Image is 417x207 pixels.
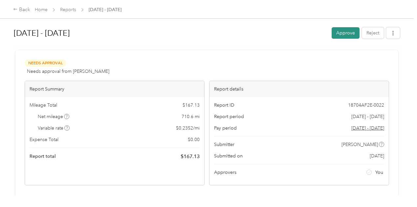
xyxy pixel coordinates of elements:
div: Back [13,6,30,14]
span: 710.6 mi [182,113,200,120]
iframe: Everlance-gr Chat Button Frame [380,170,417,207]
span: Submitter [214,141,234,148]
span: Variable rate [38,125,70,132]
span: Expense Total [30,136,58,143]
span: [DATE] [370,153,384,159]
span: You [375,169,383,176]
span: Needs approval from [PERSON_NAME] [27,68,109,75]
a: Home [35,7,48,12]
span: [PERSON_NAME] [341,141,378,148]
button: Reject [362,27,384,39]
a: Reports [60,7,76,12]
span: [DATE] - [DATE] [89,6,121,13]
span: $ 167.13 [181,153,200,160]
span: Needs Approval [25,59,66,67]
div: Report details [209,81,389,97]
button: Approve [332,27,360,39]
span: [DATE] - [DATE] [351,113,384,120]
span: $ 0.2352 / mi [176,125,200,132]
span: Approvers [214,169,236,176]
span: Report period [214,113,244,120]
span: $ 167.13 [183,102,200,109]
span: 18704AF2E-0022 [348,102,384,109]
span: Net mileage [38,113,70,120]
span: Pay period [214,125,237,132]
span: Report total [30,153,56,160]
div: Report Summary [25,81,204,97]
span: Submitted on [214,153,243,159]
span: $ 0.00 [188,136,200,143]
h1: Sep 1 - 30, 2025 [14,25,327,41]
span: Report ID [214,102,234,109]
span: Go to pay period [351,125,384,132]
span: Mileage Total [30,102,57,109]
